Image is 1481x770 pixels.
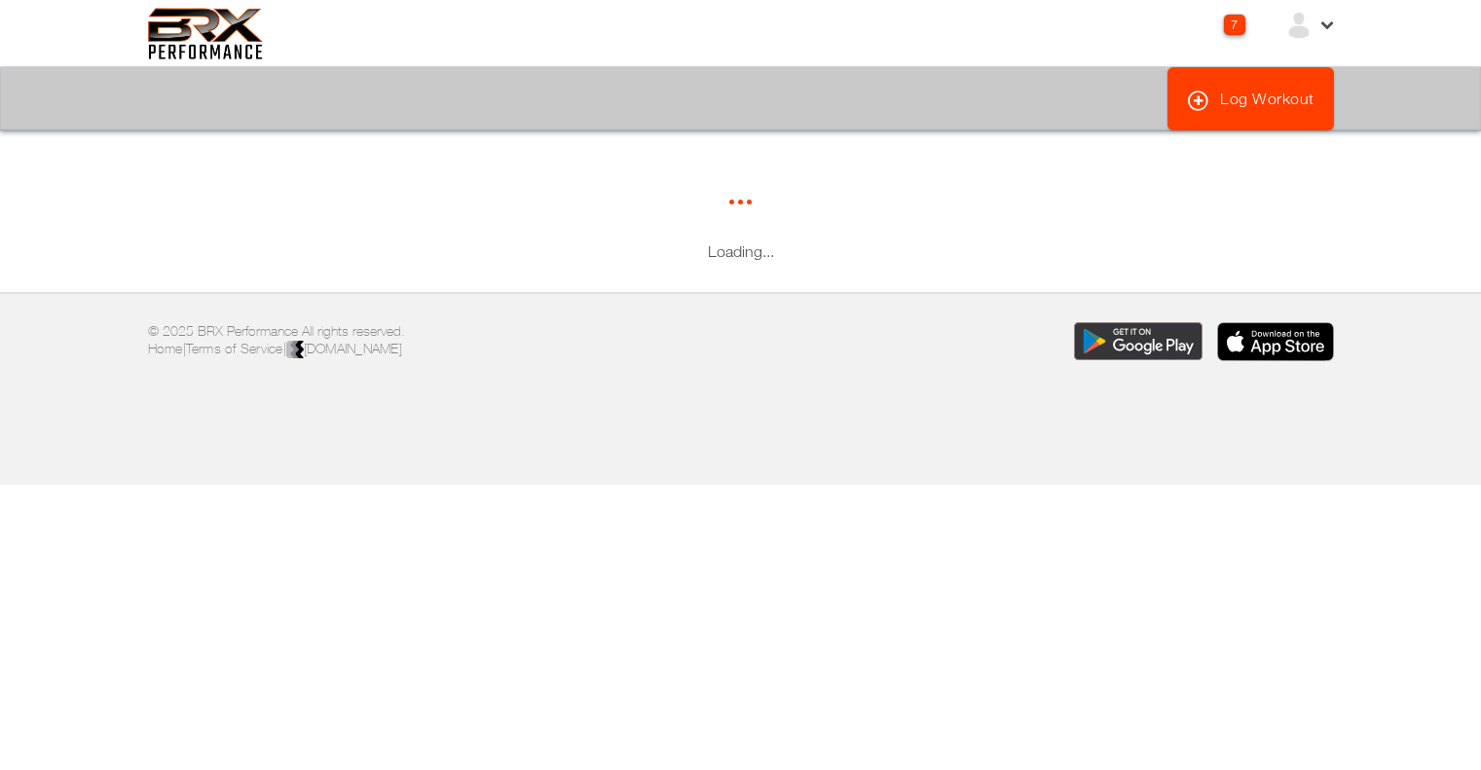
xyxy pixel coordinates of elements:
[148,341,183,356] a: Home
[133,239,1349,263] div: Loading...
[286,341,402,356] a: [DOMAIN_NAME]
[1167,67,1334,130] a: Log Workout
[286,341,304,360] img: colorblack-fill
[186,341,283,356] a: Terms of Service
[148,8,264,59] img: 6f7da32581c89ca25d665dc3aae533e4f14fe3ef_original.svg
[1217,322,1334,361] img: Download the BRX Performance app for iOS
[148,322,726,360] p: © 2025 BRX Performance All rights reserved. | |
[1074,322,1203,361] img: Download the BRX Performance app for Google Play
[1224,15,1245,35] div: 7
[1284,11,1314,40] img: ex-default-user.svg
